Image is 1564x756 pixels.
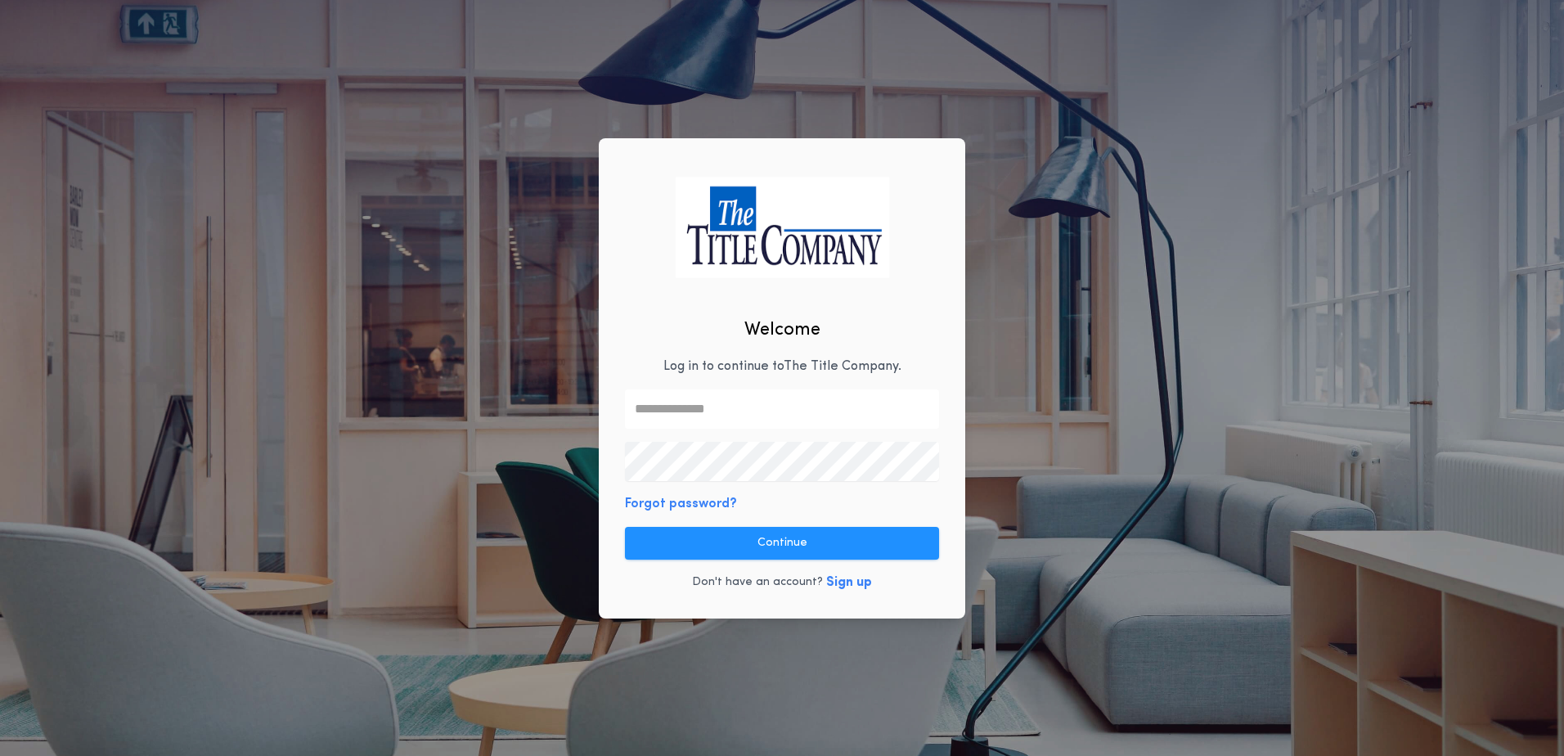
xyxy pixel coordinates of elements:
p: Log in to continue to The Title Company . [663,357,901,376]
h2: Welcome [744,317,820,344]
button: Sign up [826,573,872,592]
button: Continue [625,527,939,560]
button: Forgot password? [625,494,737,514]
p: Don't have an account? [692,574,823,591]
img: logo [675,177,889,277]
